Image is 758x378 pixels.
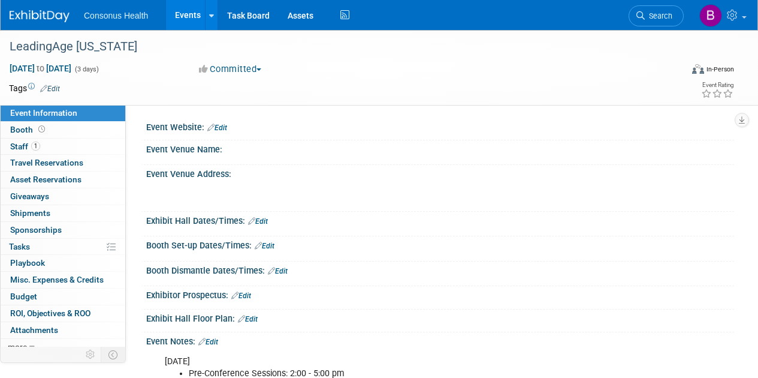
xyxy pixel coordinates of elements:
span: Booth [10,125,47,134]
span: Playbook [10,258,45,268]
a: Budget [1,289,125,305]
a: Edit [248,217,268,226]
div: Exhibitor Prospectus: [146,286,734,302]
td: Tags [9,82,60,94]
span: Giveaways [10,191,49,201]
div: LeadingAge [US_STATE] [5,36,672,58]
div: Booth Dismantle Dates/Times: [146,262,734,277]
a: Asset Reservations [1,172,125,188]
a: Shipments [1,205,125,221]
a: Giveaways [1,188,125,205]
span: Consonus Health [84,11,148,20]
img: ExhibitDay [10,10,70,22]
a: Edit [238,315,258,323]
span: more [8,342,27,352]
div: Exhibit Hall Dates/Times: [146,212,734,227]
a: Edit [231,292,251,300]
span: Sponsorships [10,225,62,235]
a: Tasks [1,239,125,255]
span: ROI, Objectives & ROO [10,308,90,318]
td: Personalize Event Tab Strip [80,347,101,362]
div: Event Venue Address: [146,165,734,180]
a: ROI, Objectives & ROO [1,305,125,322]
div: Event Rating [701,82,733,88]
a: Travel Reservations [1,155,125,171]
span: (3 days) [74,65,99,73]
div: Exhibit Hall Floor Plan: [146,310,734,325]
a: Attachments [1,322,125,338]
td: Toggle Event Tabs [101,347,126,362]
div: Event Venue Name: [146,140,734,155]
span: Misc. Expenses & Credits [10,275,104,284]
a: Edit [198,338,218,346]
span: Shipments [10,208,50,218]
a: Edit [207,124,227,132]
a: Booth [1,122,125,138]
div: Event Website: [146,118,734,134]
span: Budget [10,292,37,301]
a: Sponsorships [1,222,125,238]
span: Search [645,11,672,20]
a: Edit [255,242,274,250]
a: Staff1 [1,139,125,155]
div: Event Format [628,62,734,80]
img: Bridget Crane [699,4,722,27]
a: Event Information [1,105,125,121]
div: Event Notes: [146,332,734,348]
span: Event Information [10,108,77,118]
a: Misc. Expenses & Credits [1,272,125,288]
span: [DATE] [DATE] [9,63,72,74]
div: Booth Set-up Dates/Times: [146,236,734,252]
div: In-Person [706,65,734,74]
span: Tasks [9,242,30,251]
a: Edit [40,85,60,93]
button: Committed [195,63,266,76]
a: Playbook [1,255,125,271]
span: Staff [10,142,40,151]
span: 1 [31,142,40,151]
span: Asset Reservations [10,175,81,184]
a: Edit [268,267,288,275]
img: Format-Inperson.png [692,64,704,74]
span: to [35,64,46,73]
span: Booth not reserved yet [36,125,47,134]
span: Attachments [10,325,58,335]
a: more [1,339,125,355]
a: Search [629,5,684,26]
span: Travel Reservations [10,158,83,167]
